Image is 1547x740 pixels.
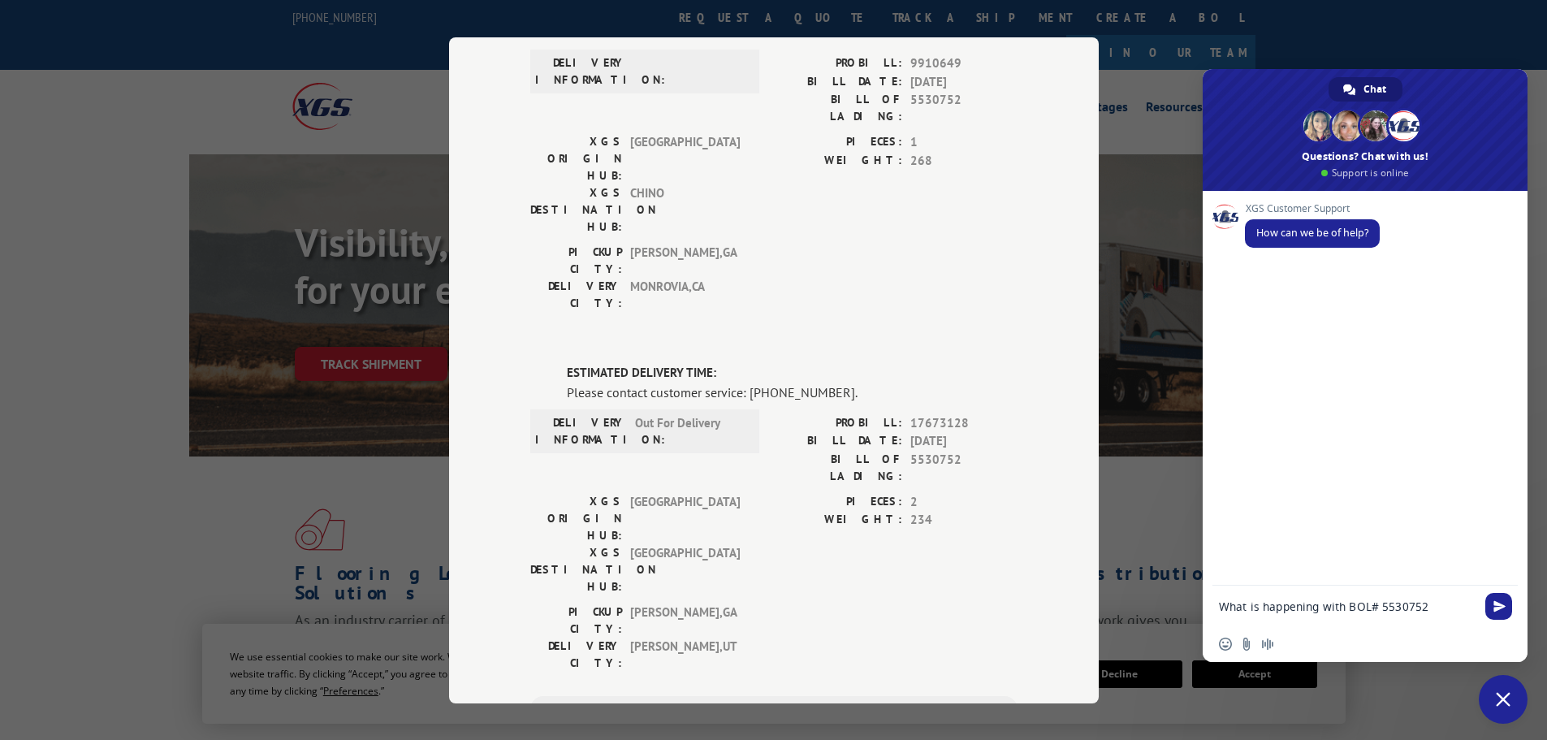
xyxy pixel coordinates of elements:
label: XGS DESTINATION HUB: [530,543,622,595]
label: PROBILL: [774,54,902,73]
span: 9910649 [910,54,1018,73]
div: Close chat [1479,675,1528,724]
span: 2 [910,492,1018,511]
span: [DATE] [910,432,1018,451]
span: CHINO [630,184,740,236]
label: PIECES: [774,133,902,152]
span: Audio message [1261,638,1274,651]
span: [PERSON_NAME] , GA [630,603,740,637]
span: MONROVIA , CA [630,278,740,312]
div: Please contact customer service: [PHONE_NUMBER]. [567,382,1018,401]
label: PIECES: [774,492,902,511]
span: [DATE] [910,72,1018,91]
label: XGS ORIGIN HUB: [530,133,622,184]
span: 5530752 [910,450,1018,484]
span: [GEOGRAPHIC_DATA] [630,543,740,595]
label: BILL OF LADING: [774,450,902,484]
span: Out For Delivery [635,413,745,448]
span: Insert an emoji [1219,638,1232,651]
label: ESTIMATED DELIVERY TIME: [567,364,1018,383]
span: DELIVERED [567,6,1018,42]
span: Send [1485,593,1512,620]
label: PICKUP CITY: [530,244,622,278]
span: 268 [910,151,1018,170]
span: 1 [910,133,1018,152]
label: BILL OF LADING: [774,91,902,125]
label: PROBILL: [774,413,902,432]
label: BILL DATE: [774,72,902,91]
div: Chat [1329,77,1402,102]
label: PICKUP CITY: [530,603,622,637]
label: WEIGHT: [774,151,902,170]
textarea: Compose your message... [1219,599,1476,614]
span: XGS Customer Support [1245,203,1380,214]
label: DELIVERY CITY: [530,637,622,671]
span: How can we be of help? [1256,226,1368,240]
label: WEIGHT: [774,511,902,530]
label: XGS ORIGIN HUB: [530,492,622,543]
span: 234 [910,511,1018,530]
span: Send a file [1240,638,1253,651]
span: Chat [1363,77,1386,102]
span: [GEOGRAPHIC_DATA] [630,492,740,543]
span: [PERSON_NAME] , UT [630,637,740,671]
span: [GEOGRAPHIC_DATA] [630,133,740,184]
span: [PERSON_NAME] , GA [630,244,740,278]
label: DELIVERY INFORMATION: [535,413,627,448]
label: DELIVERY INFORMATION: [535,54,627,89]
label: XGS DESTINATION HUB: [530,184,622,236]
label: BILL DATE: [774,432,902,451]
label: DELIVERY CITY: [530,278,622,312]
span: 17673128 [910,413,1018,432]
span: 5530752 [910,91,1018,125]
